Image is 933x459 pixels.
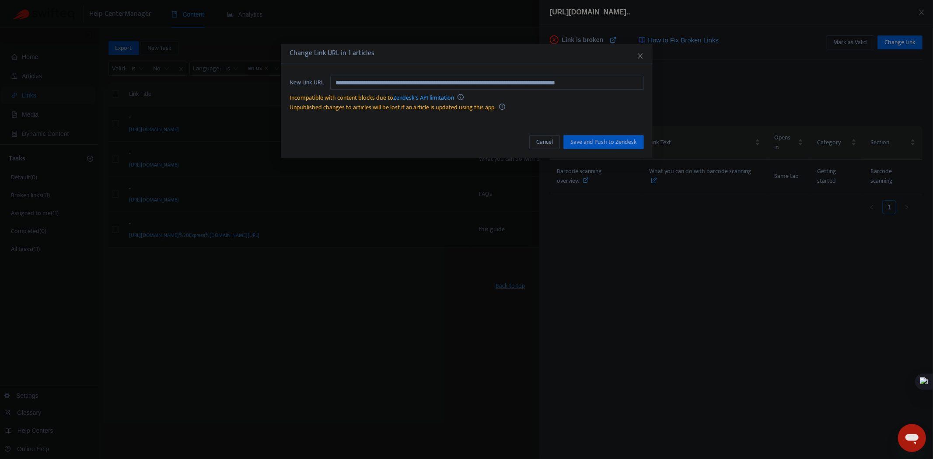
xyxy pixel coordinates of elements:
[499,104,505,110] span: info-circle
[290,48,644,59] div: Change Link URL in 1 articles
[636,51,645,61] button: Close
[290,93,454,103] span: Incompatible with content blocks due to
[898,424,926,452] iframe: Button to launch messaging window
[536,137,553,147] span: Cancel
[290,78,324,87] span: New Link URL
[393,93,454,103] a: Zendesk's API limitation
[529,135,560,149] button: Cancel
[457,94,463,100] span: info-circle
[637,52,644,59] span: close
[563,135,644,149] button: Save and Push to Zendesk
[290,102,496,112] span: Unpublished changes to articles will be lost if an article is updated using this app.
